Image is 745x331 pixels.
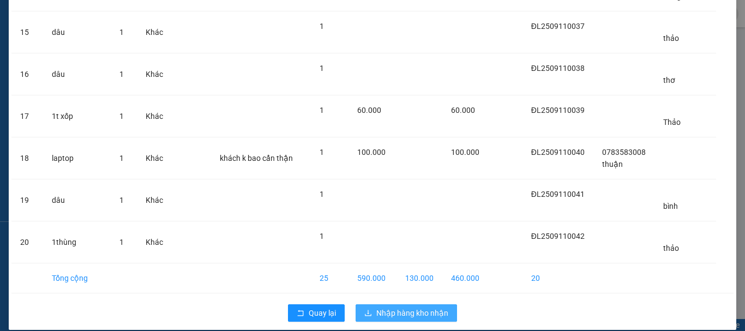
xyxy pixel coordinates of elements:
[311,263,349,293] td: 25
[451,106,475,115] span: 60.000
[451,148,479,157] span: 100.000
[43,95,111,137] td: 1t xốp
[137,179,172,221] td: Khác
[119,238,124,246] span: 1
[663,34,679,43] span: thảo
[11,221,43,263] td: 20
[320,22,324,31] span: 1
[357,148,386,157] span: 100.000
[11,179,43,221] td: 19
[663,202,678,210] span: bình
[320,148,324,157] span: 1
[43,11,111,53] td: dâu
[119,70,124,79] span: 1
[137,53,172,95] td: Khác
[320,232,324,240] span: 1
[64,32,260,54] h1: VP [PERSON_NAME]
[531,64,585,73] span: ĐL2509110038
[11,53,43,95] td: 16
[320,190,324,198] span: 1
[320,106,324,115] span: 1
[119,112,124,121] span: 1
[43,137,111,179] td: laptop
[137,95,172,137] td: Khác
[531,106,585,115] span: ĐL2509110039
[119,196,124,204] span: 1
[11,95,43,137] td: 17
[119,154,124,163] span: 1
[43,53,111,95] td: dâu
[376,307,448,319] span: Nhập hàng kho nhận
[43,263,111,293] td: Tổng cộng
[364,309,372,318] span: download
[29,9,143,27] b: An Phú Travel
[349,263,396,293] td: 590.000
[602,148,646,157] span: 0783583008
[396,263,442,293] td: 130.000
[220,154,293,163] span: khách k bao cẩn thận
[663,76,675,85] span: thơ
[137,11,172,53] td: Khác
[309,307,336,319] span: Quay lại
[531,232,585,240] span: ĐL2509110042
[522,263,593,293] td: 20
[320,64,324,73] span: 1
[357,106,381,115] span: 60.000
[119,28,124,37] span: 1
[442,263,488,293] td: 460.000
[356,304,457,322] button: downloadNhập hàng kho nhận
[663,244,679,252] span: thảo
[64,54,241,84] h1: Gửi: vy 0926 662 555
[297,309,304,318] span: rollback
[602,160,623,168] span: thuận
[43,179,111,221] td: dâu
[43,221,111,263] td: 1thùng
[11,11,43,53] td: 15
[137,221,172,263] td: Khác
[531,190,585,198] span: ĐL2509110041
[11,137,43,179] td: 18
[288,304,345,322] button: rollbackQuay lại
[137,137,172,179] td: Khác
[531,22,585,31] span: ĐL2509110037
[663,118,681,127] span: Thảo
[531,148,585,157] span: ĐL2509110040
